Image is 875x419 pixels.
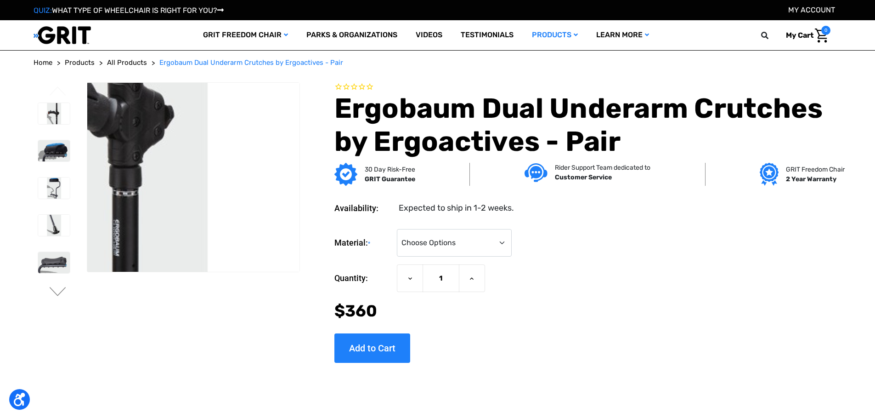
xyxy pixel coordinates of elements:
[34,6,224,15] a: QUIZ:WHAT TYPE OF WHEELCHAIR IS RIGHT FOR YOU?
[786,165,845,174] p: GRIT Freedom Chair
[297,20,406,50] a: Parks & Organizations
[334,163,357,186] img: GRIT Guarantee
[788,6,835,14] a: Account
[555,173,612,181] strong: Customer Service
[159,58,343,67] span: Ergobaum Dual Underarm Crutches by Ergoactives - Pair
[38,215,70,236] img: Ergobaum Dual Underarm Crutches by Ergoactives - Pair
[159,57,343,68] a: Ergobaum Dual Underarm Crutches by Ergoactives - Pair
[334,229,392,257] label: Material:
[38,103,70,124] img: Ergobaum Dual Underarm Crutches by Ergoactives - Pair
[365,175,415,183] strong: GRIT Guarantee
[334,202,392,214] dt: Availability:
[34,58,52,67] span: Home
[406,20,452,50] a: Videos
[821,26,830,35] span: 0
[523,20,587,50] a: Products
[34,57,842,68] nav: Breadcrumb
[65,58,95,67] span: Products
[334,333,410,363] input: Add to Cart
[334,82,842,92] span: Rated 0.0 out of 5 stars 0 reviews
[760,163,779,186] img: Grit freedom
[107,58,147,67] span: All Products
[786,31,813,40] span: My Cart
[38,140,70,161] img: Ergobaum Dual Underarm Crutches by Ergoactives - Pair
[452,20,523,50] a: Testimonials
[65,57,95,68] a: Products
[365,165,415,174] p: 30 Day Risk-Free
[815,29,828,43] img: Cart
[765,26,779,45] input: Search
[107,57,147,68] a: All Products
[555,163,650,172] p: Rider Support Team dedicated to
[779,26,830,45] a: Cart with 0 items
[34,57,52,68] a: Home
[587,20,658,50] a: Learn More
[786,175,836,183] strong: 2 Year Warranty
[334,92,842,158] h1: Ergobaum Dual Underarm Crutches by Ergoactives - Pair
[38,252,70,273] img: Ergobaum Dual Underarm Crutches by Ergoactives - Pair
[525,163,548,182] img: Customer service
[38,178,70,199] img: Ergobaum Dual Underarm Crutches by Ergoactives - Pair
[34,26,91,45] img: GRIT All-Terrain Wheelchair and Mobility Equipment
[334,264,392,292] label: Quantity:
[194,20,297,50] a: GRIT Freedom Chair
[399,202,514,214] dd: Expected to ship in 1-2 weeks.
[48,287,68,298] button: Go to slide 2 of 2
[34,6,52,15] span: QUIZ:
[334,301,377,321] span: $360
[48,86,68,98] button: Go to slide 2 of 2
